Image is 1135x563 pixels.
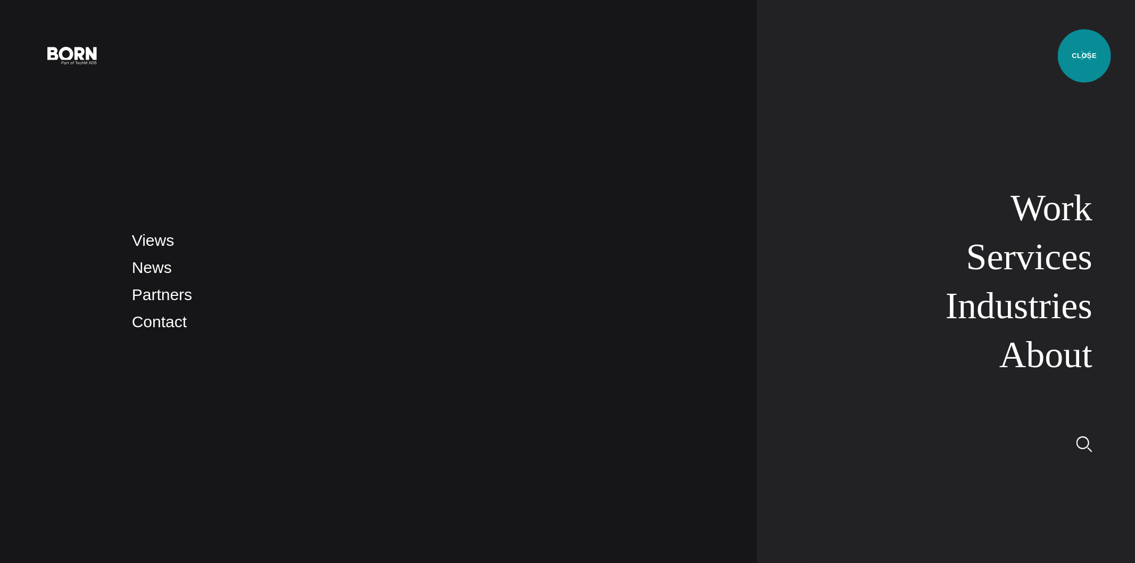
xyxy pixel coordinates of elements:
[946,285,1092,326] a: Industries
[966,236,1092,277] a: Services
[132,259,172,276] a: News
[132,313,187,330] a: Contact
[999,334,1092,375] a: About
[1010,187,1092,228] a: Work
[132,286,192,303] a: Partners
[132,231,174,249] a: Views
[1076,436,1092,452] img: Search
[1073,44,1099,66] button: Open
